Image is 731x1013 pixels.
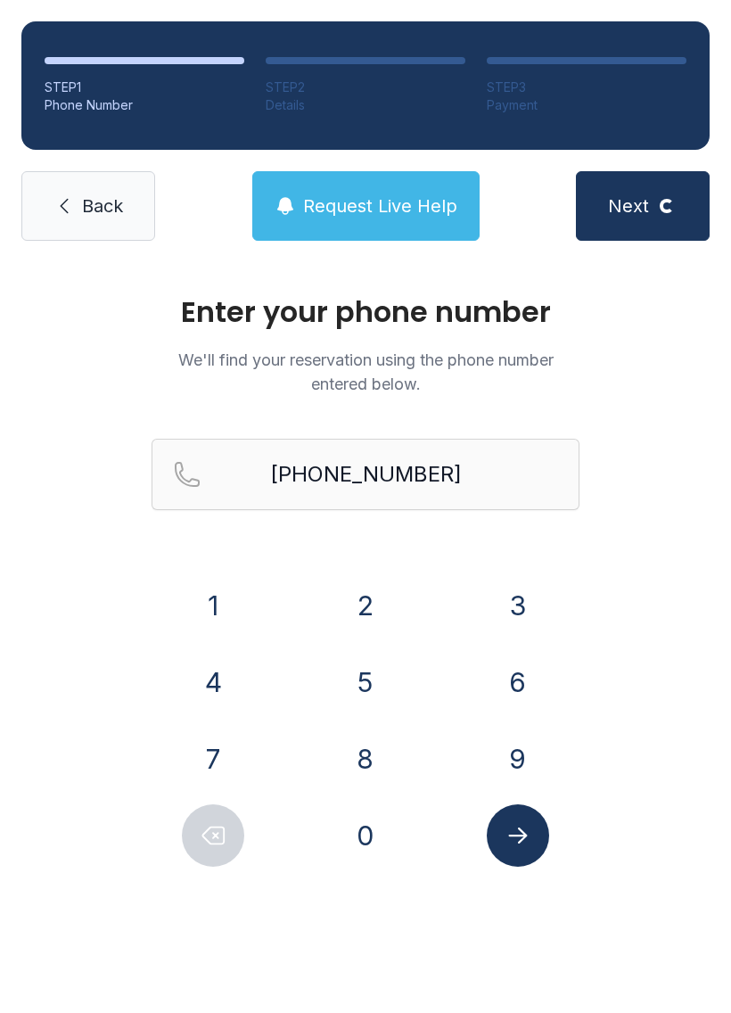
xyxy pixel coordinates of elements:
[487,96,686,114] div: Payment
[334,574,397,637] button: 2
[334,651,397,713] button: 5
[182,574,244,637] button: 1
[266,96,465,114] div: Details
[334,728,397,790] button: 8
[487,651,549,713] button: 6
[608,194,649,218] span: Next
[487,804,549,867] button: Submit lookup form
[152,348,579,396] p: We'll find your reservation using the phone number entered below.
[334,804,397,867] button: 0
[303,194,457,218] span: Request Live Help
[152,439,579,510] input: Reservation phone number
[45,96,244,114] div: Phone Number
[266,78,465,96] div: STEP 2
[45,78,244,96] div: STEP 1
[182,651,244,713] button: 4
[487,78,686,96] div: STEP 3
[182,728,244,790] button: 7
[487,728,549,790] button: 9
[152,298,579,326] h1: Enter your phone number
[182,804,244,867] button: Delete number
[487,574,549,637] button: 3
[82,194,123,218] span: Back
